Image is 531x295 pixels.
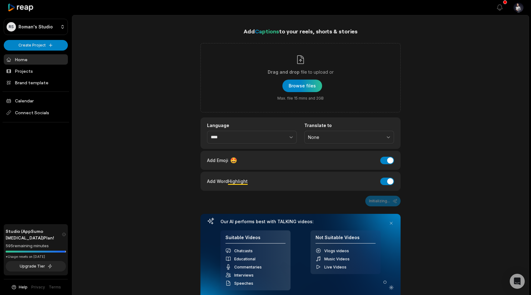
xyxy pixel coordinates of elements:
div: Add Word [207,177,248,185]
label: Language [207,123,297,128]
button: Upgrade Tier [6,261,66,272]
button: Drag and dropfile to upload orMax. file 15 mins and 2GB [282,80,322,92]
span: Max. file 15 mins and 2GB [277,96,324,101]
div: 595 remaining minutes [6,243,66,249]
button: Help [11,284,28,290]
span: Educational [234,257,255,261]
span: Music Videos [324,257,350,261]
span: Help [19,284,28,290]
label: Translate to [304,123,394,128]
h3: Our AI performs best with TALKING videos: [220,219,381,224]
a: Brand template [4,77,68,88]
a: Calendar [4,96,68,106]
a: Projects [4,66,68,76]
div: Open Intercom Messenger [510,274,525,289]
span: None [308,135,382,140]
span: Vlogs videos [324,248,349,253]
div: RS [7,22,16,32]
a: Privacy [31,284,45,290]
h4: Suitable Videos [225,235,286,244]
button: Create Project [4,40,68,51]
button: None [304,131,394,144]
span: Add Emoji [207,157,228,164]
h4: Not Suitable Videos [316,235,376,244]
a: Home [4,54,68,65]
span: Captions [255,28,279,35]
p: Roman's Studio [18,24,53,30]
span: Interviews [234,273,254,278]
span: Studio (AppSumo [MEDICAL_DATA]) Plan! [6,228,62,241]
span: Speeches [234,281,253,286]
a: Terms [49,284,61,290]
span: Highlight [228,179,248,184]
div: *Usage resets on [DATE] [6,254,66,259]
span: file to upload or [301,68,334,76]
span: Connect Socials [4,107,68,118]
span: Commentaries [234,265,262,269]
span: 🤩 [230,156,237,165]
span: Live Videos [324,265,346,269]
h1: Add to your reels, shorts & stories [200,27,401,36]
span: Drag and drop [268,68,300,76]
span: Chatcasts [234,248,253,253]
